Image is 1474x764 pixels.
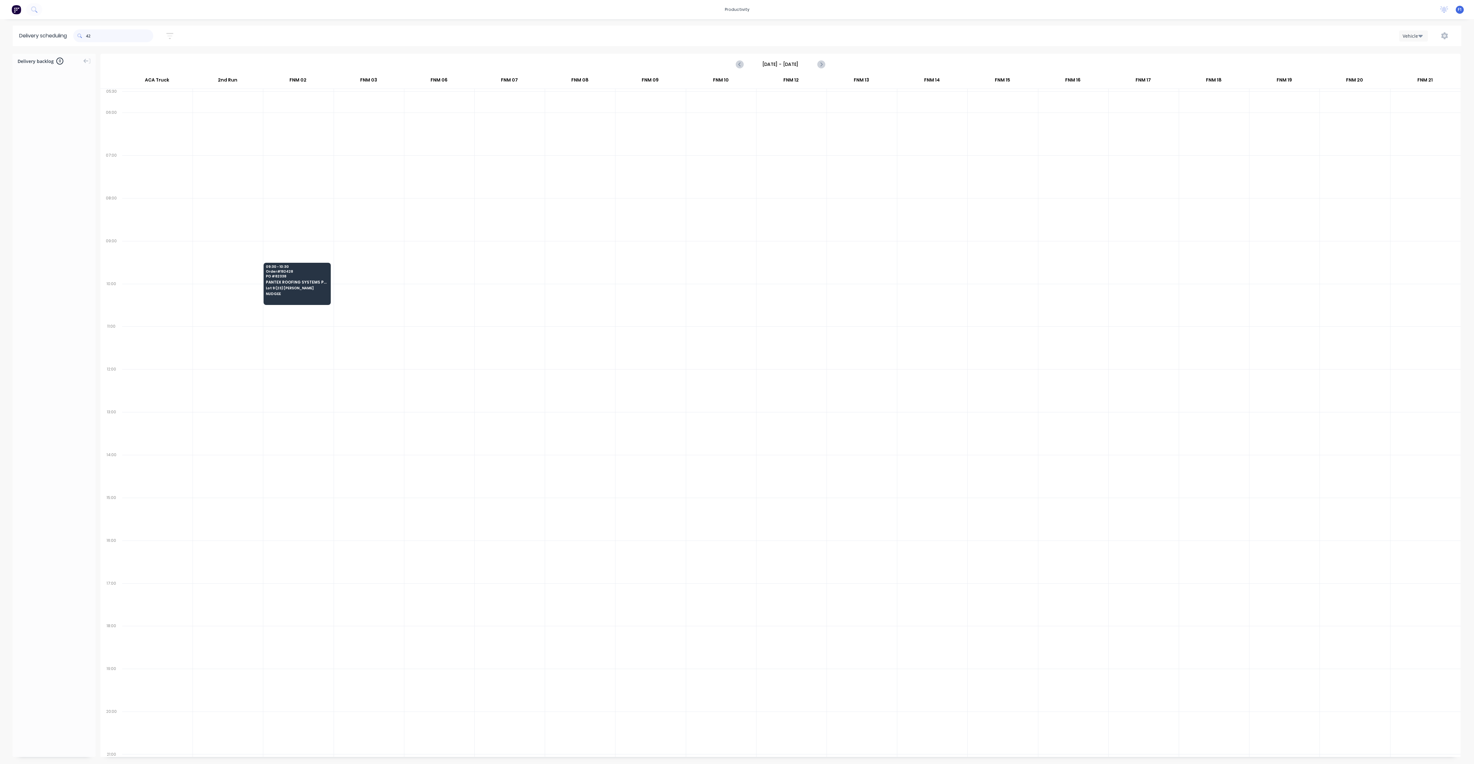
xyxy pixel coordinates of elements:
[266,274,328,278] span: PO # 82338
[100,280,122,323] div: 10:00
[615,74,685,89] div: FNM 09
[685,74,756,89] div: FNM 10
[1038,74,1108,89] div: FNM 16
[193,74,263,89] div: 2nd Run
[722,5,753,14] div: productivity
[100,88,122,109] div: 05:30
[1458,7,1462,12] span: F1
[1319,74,1390,89] div: FNM 20
[100,323,122,365] div: 11:00
[100,408,122,451] div: 13:00
[1249,74,1319,89] div: FNM 19
[100,537,122,580] div: 16:00
[100,365,122,408] div: 12:00
[404,74,474,89] div: FNM 06
[266,280,328,284] span: PANTEX ROOFING SYSTEMS PTY LTD
[897,74,967,89] div: FNM 14
[100,109,122,152] div: 06:00
[13,26,73,46] div: Delivery scheduling
[474,74,544,89] div: FNM 07
[100,751,122,758] div: 21:00
[545,74,615,89] div: FNM 08
[756,74,826,89] div: FNM 12
[1403,33,1421,39] div: Vehicle
[18,58,54,65] span: Delivery backlog
[100,451,122,494] div: 14:00
[86,29,153,42] input: Search for orders
[100,194,122,237] div: 08:00
[967,74,1037,89] div: FNM 15
[1390,74,1460,89] div: FNM 21
[100,494,122,537] div: 15:00
[1179,74,1249,89] div: FNM 18
[122,74,192,89] div: ACA Truck
[1399,30,1428,42] button: Vehicle
[266,286,328,290] span: Lot 9 (23) [PERSON_NAME]
[100,152,122,194] div: 07:00
[100,622,122,665] div: 18:00
[266,265,328,269] span: 09:30 - 10:30
[1108,74,1178,89] div: FNM 17
[266,269,328,273] span: Order # 192428
[333,74,403,89] div: FNM 03
[100,237,122,280] div: 09:00
[827,74,897,89] div: FNM 13
[12,5,21,14] img: Factory
[100,665,122,708] div: 19:00
[100,708,122,751] div: 20:00
[56,58,63,65] span: 0
[100,580,122,622] div: 17:00
[266,292,328,296] span: NUDGEE
[263,74,333,89] div: FNM 02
